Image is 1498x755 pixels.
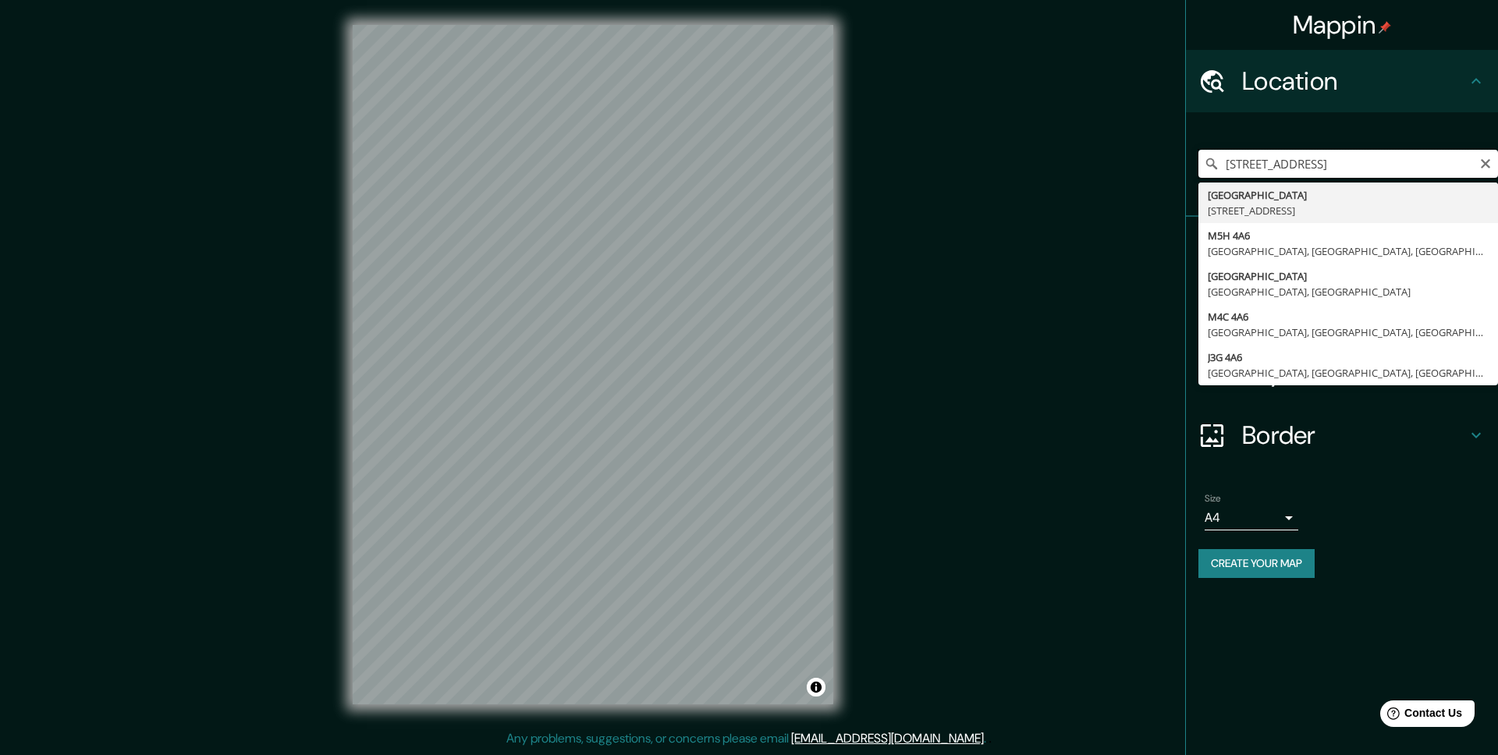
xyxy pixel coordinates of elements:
input: Pick your city or area [1198,150,1498,178]
div: . [989,729,992,748]
button: Create your map [1198,549,1315,578]
iframe: Help widget launcher [1359,694,1481,738]
div: Pins [1186,217,1498,279]
div: [GEOGRAPHIC_DATA], [GEOGRAPHIC_DATA], [GEOGRAPHIC_DATA] [1208,243,1489,259]
div: Style [1186,279,1498,342]
div: [STREET_ADDRESS] [1208,203,1489,218]
div: [GEOGRAPHIC_DATA], [GEOGRAPHIC_DATA], [GEOGRAPHIC_DATA] [1208,365,1489,381]
div: Location [1186,50,1498,112]
div: J3G 4A6 [1208,349,1489,365]
div: [GEOGRAPHIC_DATA], [GEOGRAPHIC_DATA], [GEOGRAPHIC_DATA] [1208,324,1489,340]
div: Border [1186,404,1498,466]
button: Clear [1479,155,1492,170]
button: Toggle attribution [807,678,825,697]
div: M4C 4A6 [1208,309,1489,324]
div: [GEOGRAPHIC_DATA] [1208,187,1489,203]
h4: Layout [1242,357,1467,388]
div: [GEOGRAPHIC_DATA] [1208,268,1489,284]
div: Layout [1186,342,1498,404]
h4: Mappin [1293,9,1392,41]
h4: Border [1242,420,1467,451]
div: A4 [1205,505,1298,530]
label: Size [1205,492,1221,505]
a: [EMAIL_ADDRESS][DOMAIN_NAME] [791,730,984,746]
h4: Location [1242,66,1467,97]
img: pin-icon.png [1379,21,1391,34]
p: Any problems, suggestions, or concerns please email . [506,729,986,748]
canvas: Map [353,25,833,704]
div: . [986,729,989,748]
div: [GEOGRAPHIC_DATA], [GEOGRAPHIC_DATA] [1208,284,1489,300]
div: M5H 4A6 [1208,228,1489,243]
